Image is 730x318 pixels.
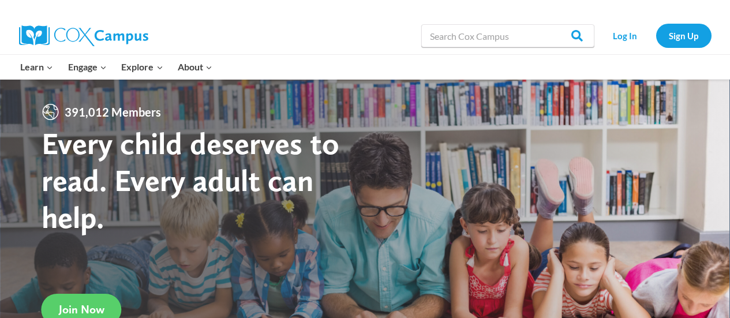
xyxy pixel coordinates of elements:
[600,24,712,47] nav: Secondary Navigation
[178,59,212,74] span: About
[68,59,107,74] span: Engage
[42,125,339,235] strong: Every child deserves to read. Every adult can help.
[121,59,163,74] span: Explore
[60,103,166,121] span: 391,012 Members
[656,24,712,47] a: Sign Up
[600,24,650,47] a: Log In
[20,59,53,74] span: Learn
[19,25,148,46] img: Cox Campus
[13,55,220,79] nav: Primary Navigation
[421,24,594,47] input: Search Cox Campus
[59,302,104,316] span: Join Now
